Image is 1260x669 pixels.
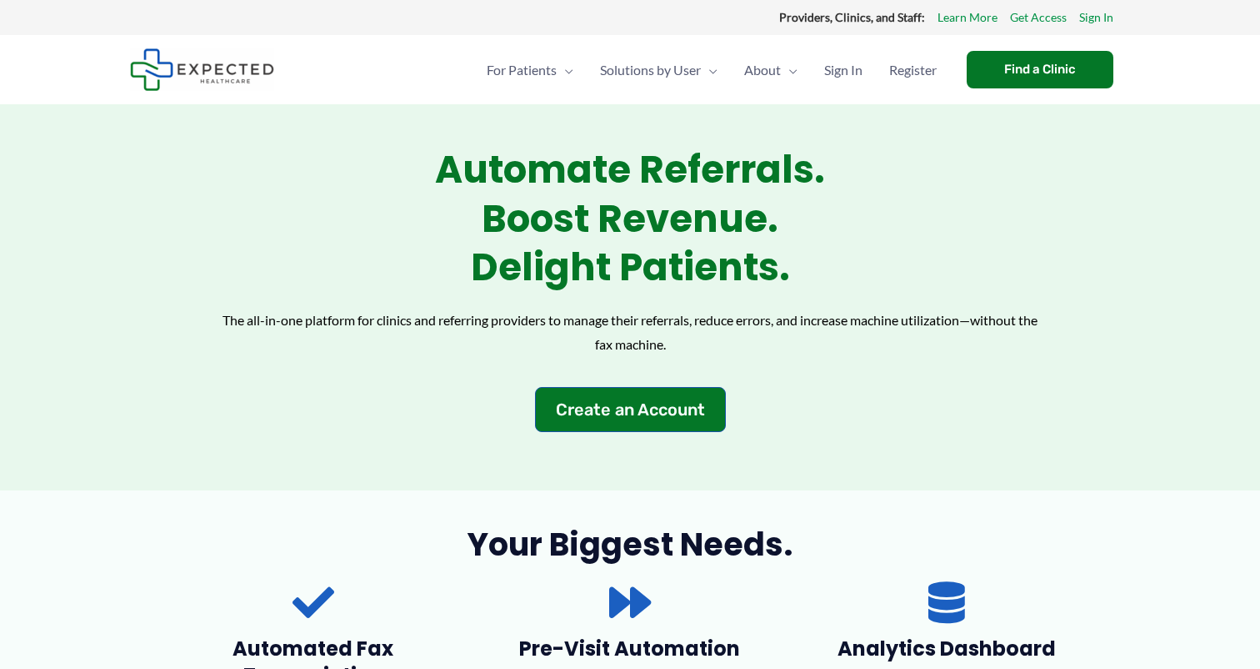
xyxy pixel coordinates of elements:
[473,41,587,99] a: For PatientsMenu Toggle
[163,195,1097,244] h2: Boost Revenue.
[967,51,1113,88] a: Find a Clinic
[781,41,797,99] span: Menu Toggle
[535,387,726,432] a: Create an Account
[811,41,876,99] a: Sign In
[519,635,740,662] span: Pre-Visit Automation
[1079,7,1113,28] a: Sign In
[587,41,731,99] a: Solutions by UserMenu Toggle
[744,41,781,99] span: About
[487,41,557,99] span: For Patients
[600,41,701,99] span: Solutions by User
[473,41,950,99] nav: Primary Site Navigation
[937,7,997,28] a: Learn More
[163,146,1097,195] h2: Automate Referrals.
[1010,7,1067,28] a: Get Access
[163,524,1097,565] h2: Your biggest needs.
[837,635,1056,662] span: Analytics Dashboard
[731,41,811,99] a: AboutMenu Toggle
[701,41,717,99] span: Menu Toggle
[556,401,705,418] span: Create an Account
[779,10,925,24] strong: Providers, Clinics, and Staff:
[163,244,1097,293] h2: Delight Patients.
[876,41,950,99] a: Register
[557,41,573,99] span: Menu Toggle
[824,41,862,99] span: Sign In
[222,308,1038,357] p: The all-in-one platform for clinics and referring providers to manage their referrals, reduce err...
[889,41,937,99] span: Register
[130,48,274,91] img: Expected Healthcare Logo - side, dark font, small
